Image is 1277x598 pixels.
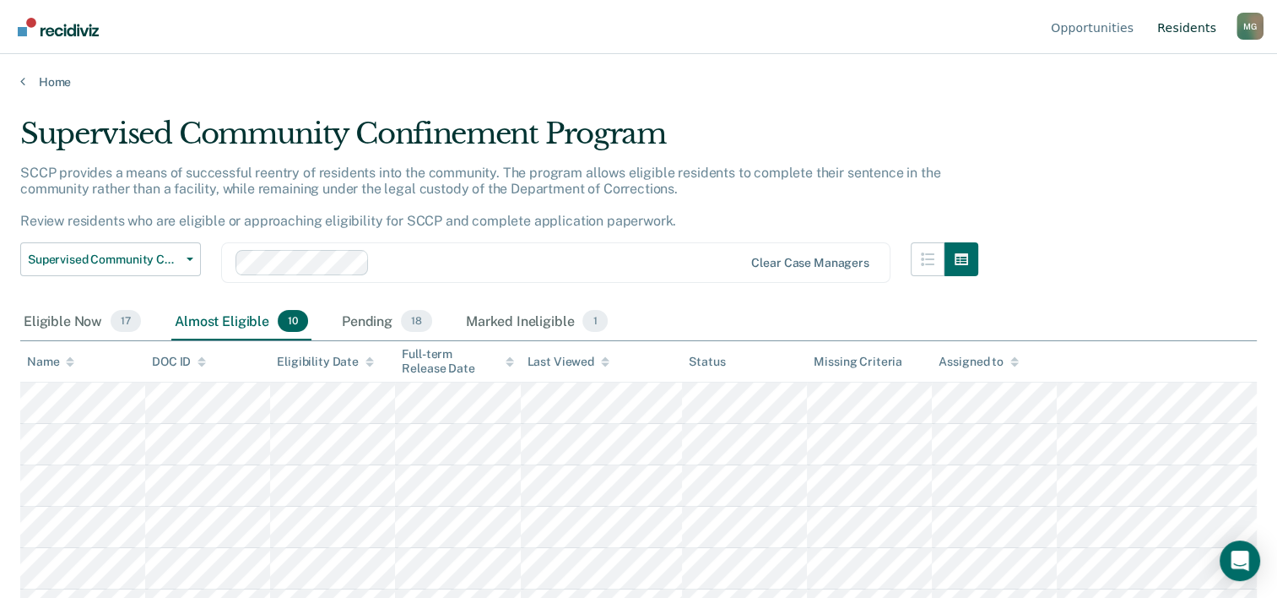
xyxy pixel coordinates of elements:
div: Almost Eligible10 [171,303,311,340]
div: Name [27,355,74,369]
div: Marked Ineligible1 [463,303,611,340]
div: Pending18 [338,303,436,340]
span: 1 [582,310,607,332]
div: DOC ID [152,355,206,369]
div: Eligible Now17 [20,303,144,340]
span: Supervised Community Confinement Program [28,253,180,267]
div: Eligibility Date [277,355,374,369]
div: Supervised Community Confinement Program [20,117,978,165]
span: 17 [111,310,141,332]
div: Last Viewed [528,355,609,369]
img: Recidiviz [18,18,99,36]
span: 10 [278,310,308,332]
a: Home [20,74,1257,90]
div: M G [1236,13,1263,40]
div: Full-term Release Date [402,347,513,376]
div: Clear case managers [751,256,868,270]
button: Profile dropdown button [1236,13,1263,40]
p: SCCP provides a means of successful reentry of residents into the community. The program allows e... [20,165,940,230]
div: Missing Criteria [814,355,902,369]
div: Status [689,355,725,369]
span: 18 [401,310,432,332]
div: Assigned to [939,355,1018,369]
div: Open Intercom Messenger [1220,541,1260,581]
button: Supervised Community Confinement Program [20,242,201,276]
